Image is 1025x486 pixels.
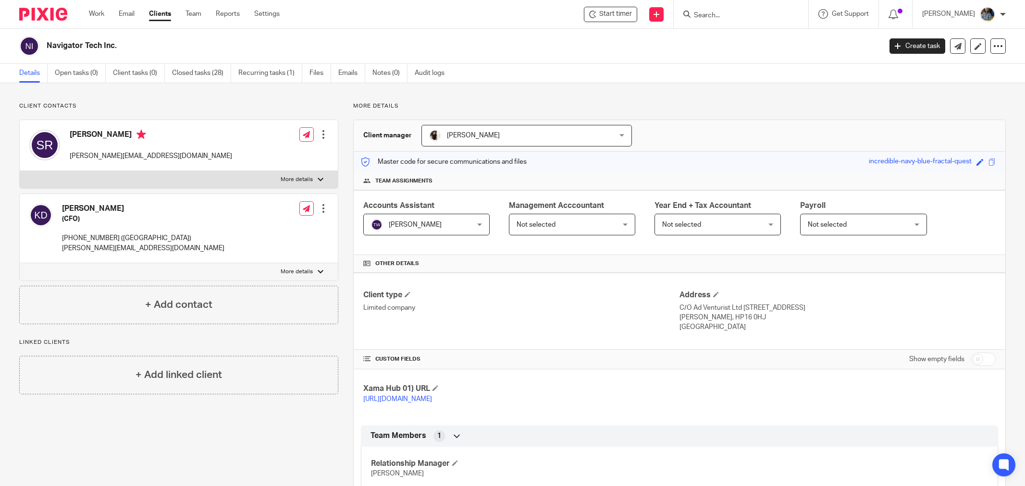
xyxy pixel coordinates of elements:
a: Client tasks (0) [113,64,165,83]
h4: + Add contact [145,297,212,312]
p: More details [281,268,313,276]
p: [PERSON_NAME], HP16 0HJ [679,313,996,322]
img: Pixie [19,8,67,21]
p: More details [353,102,1006,110]
h4: Address [679,290,996,300]
span: Team Members [370,431,426,441]
a: Create task [889,38,945,54]
h4: CUSTOM FIELDS [363,355,679,363]
i: Primary [136,130,146,139]
p: [PERSON_NAME] [922,9,975,19]
span: [PERSON_NAME] [389,221,442,228]
span: Not selected [517,221,556,228]
span: 1 [437,431,441,441]
h4: Xama Hub 01) URL [363,384,679,394]
p: Client contacts [19,102,338,110]
a: Recurring tasks (1) [238,64,302,83]
span: [PERSON_NAME] [371,470,424,477]
a: Clients [149,9,171,19]
div: Navigator Tech Inc. [584,7,637,22]
p: More details [281,176,313,183]
span: Not selected [808,221,847,228]
img: Janice%20Tang.jpeg [429,130,441,141]
span: Other details [375,260,419,267]
a: Emails [338,64,365,83]
h2: Navigator Tech Inc. [47,41,709,51]
p: Linked clients [19,339,338,346]
a: Team [185,9,201,19]
h4: [PERSON_NAME] [62,204,224,214]
p: [PERSON_NAME][EMAIL_ADDRESS][DOMAIN_NAME] [62,243,224,253]
img: Jaskaran%20Singh.jpeg [980,7,995,22]
p: C/O Ad Venturist Ltd [STREET_ADDRESS] [679,303,996,313]
div: incredible-navy-blue-fractal-quest [869,157,972,168]
img: svg%3E [29,130,60,160]
span: Get Support [832,11,869,17]
span: [PERSON_NAME] [447,132,500,139]
a: Reports [216,9,240,19]
a: Audit logs [415,64,452,83]
label: Show empty fields [909,354,964,364]
a: Email [119,9,135,19]
h4: Relationship Manager [371,459,679,469]
a: [URL][DOMAIN_NAME] [363,396,432,402]
p: Master code for secure communications and files [361,157,527,167]
span: Year End + Tax Accountant [655,202,751,209]
h4: + Add linked client [136,367,222,382]
img: svg%3E [29,204,52,227]
span: Management Acccountant [509,202,604,209]
a: Open tasks (0) [55,64,106,83]
a: Settings [254,9,280,19]
p: [PHONE_NUMBER] ([GEOGRAPHIC_DATA]) [62,233,224,243]
img: svg%3E [371,219,383,231]
h5: (CFO) [62,214,224,224]
a: Details [19,64,48,83]
span: Start timer [599,9,632,19]
p: Limited company [363,303,679,313]
p: [PERSON_NAME][EMAIL_ADDRESS][DOMAIN_NAME] [70,151,232,161]
img: svg%3E [19,36,39,56]
a: Files [309,64,331,83]
input: Search [693,12,779,20]
span: Payroll [800,202,826,209]
span: Not selected [662,221,701,228]
h3: Client manager [363,131,412,140]
h4: Client type [363,290,679,300]
span: Accounts Assistant [363,202,434,209]
h4: [PERSON_NAME] [70,130,232,142]
a: Notes (0) [372,64,408,83]
a: Work [89,9,104,19]
p: [GEOGRAPHIC_DATA] [679,322,996,332]
span: Team assignments [375,177,432,185]
a: Closed tasks (28) [172,64,231,83]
